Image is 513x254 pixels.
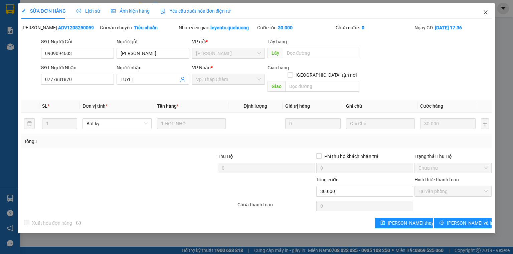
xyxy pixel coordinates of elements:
[134,25,158,30] b: Tiêu chuẩn
[24,138,198,145] div: Tổng: 1
[192,65,211,70] span: VP Nhận
[117,64,189,71] div: Người nhận
[210,25,249,30] b: leyentc.quehuong
[268,65,289,70] span: Giao hàng
[237,201,315,213] div: Chưa thanh toán
[285,103,310,109] span: Giá trị hàng
[343,100,417,113] th: Ghi chú
[196,74,261,84] span: Vp. Tháp Chàm
[160,8,231,14] span: Yêu cầu xuất hóa đơn điện tử
[29,219,75,227] span: Xuất hóa đơn hàng
[420,118,476,129] input: 0
[418,186,488,196] span: Tại văn phòng
[87,119,147,129] span: Bất kỳ
[82,103,108,109] span: Đơn vị tính
[476,3,495,22] button: Close
[21,24,99,31] div: [PERSON_NAME]:
[160,9,166,14] img: icon
[257,24,334,31] div: Cước rồi :
[380,220,385,226] span: save
[483,10,488,15] span: close
[375,218,433,228] button: save[PERSON_NAME] thay đổi
[180,77,185,82] span: user-add
[285,118,341,129] input: 0
[243,103,267,109] span: Định lượng
[336,24,413,31] div: Chưa cước :
[268,81,285,92] span: Giao
[420,103,443,109] span: Cước hàng
[481,118,489,129] button: plus
[76,221,81,225] span: info-circle
[21,9,26,13] span: edit
[434,218,492,228] button: printer[PERSON_NAME] và In
[111,8,150,14] span: Ảnh kiện hàng
[362,25,364,30] b: 0
[285,81,359,92] input: Dọc đường
[414,177,459,182] label: Hình thức thanh toán
[414,153,492,160] div: Trạng thái Thu Hộ
[41,64,114,71] div: SĐT Người Nhận
[196,48,261,58] span: An Dương Vương
[218,154,233,159] span: Thu Hộ
[24,118,35,129] button: delete
[268,39,287,44] span: Lấy hàng
[21,8,66,14] span: SỬA ĐƠN HÀNG
[278,25,293,30] b: 30.000
[157,118,226,129] input: VD: Bàn, Ghế
[41,38,114,45] div: SĐT Người Gửi
[8,43,37,74] b: An Anh Limousine
[179,24,256,31] div: Nhân viên giao:
[76,9,81,13] span: clock-circle
[111,9,116,13] span: picture
[43,10,64,64] b: Biên nhận gởi hàng hóa
[447,219,494,227] span: [PERSON_NAME] và In
[388,219,441,227] span: [PERSON_NAME] thay đổi
[157,103,179,109] span: Tên hàng
[117,38,189,45] div: Người gửi
[293,71,359,79] span: [GEOGRAPHIC_DATA] tận nơi
[76,8,100,14] span: Lịch sử
[346,118,415,129] input: Ghi Chú
[435,25,462,30] b: [DATE] 17:36
[100,24,177,31] div: Gói vận chuyển:
[268,48,283,58] span: Lấy
[283,48,359,58] input: Dọc đường
[316,177,338,182] span: Tổng cước
[322,153,381,160] span: Phí thu hộ khách nhận trả
[440,220,444,226] span: printer
[192,38,265,45] div: VP gửi
[42,103,47,109] span: SL
[418,163,488,173] span: Chưa thu
[414,24,492,31] div: Ngày GD:
[58,25,94,30] b: ADV1208250059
